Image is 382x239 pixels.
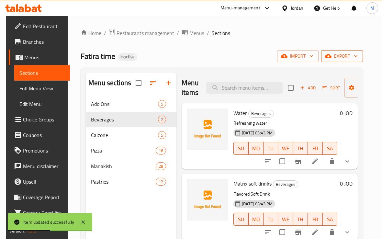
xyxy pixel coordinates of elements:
[251,144,261,153] span: MO
[91,178,156,186] div: Pastries
[284,81,298,95] span: Select section
[311,157,319,165] a: Edit menu item
[9,158,70,174] a: Menu disclaimer
[233,179,272,188] span: Matrix soft drinks
[158,116,166,123] div: items
[236,215,246,224] span: SU
[23,147,65,154] span: Promotions
[23,219,74,226] div: Item updated successfully
[118,54,137,60] span: Inactive
[298,83,318,93] span: Add item
[23,193,65,201] span: Coverage Report
[81,29,363,37] nav: breadcrumb
[86,158,176,174] div: Manakish28
[14,81,70,96] a: Full Menu View
[23,22,65,30] span: Edit Restaurant
[340,154,355,169] button: show more
[132,76,145,90] span: Select all sections
[187,179,228,221] img: Matrix soft drinks
[233,108,247,118] span: Water
[158,131,166,139] div: items
[220,4,260,12] div: Menu-management
[9,174,70,189] a: Upsell
[177,29,179,37] li: /
[23,162,65,170] span: Menu disclaimer
[290,154,306,169] button: Branch-specific-item
[23,116,65,123] span: Choice Groups
[161,75,176,91] button: Add section
[293,213,308,226] button: TH
[9,18,70,34] a: Edit Restaurant
[318,83,344,93] span: Sort items
[310,144,320,153] span: FR
[264,213,278,226] button: TU
[23,131,65,139] span: Coupons
[9,112,70,127] a: Choice Groups
[296,215,305,224] span: TH
[266,144,276,153] span: TU
[145,75,161,91] span: Sort sections
[296,144,305,153] span: TH
[310,215,320,224] span: FR
[249,213,264,226] button: MO
[88,78,131,88] h2: Menu sections
[278,213,293,226] button: WE
[117,29,174,37] span: Restaurants management
[23,38,65,46] span: Branches
[340,108,353,118] h6: 0 JOD
[9,50,70,65] a: Menus
[282,52,313,60] span: import
[273,180,298,188] div: Beverages
[156,179,166,185] span: 12
[86,174,176,189] div: Pastries12
[19,100,65,108] span: Edit Menu
[321,50,363,62] button: export
[291,5,303,12] div: Jordan
[322,84,340,92] span: Sort
[19,69,65,77] span: Sections
[9,34,70,50] a: Branches
[233,190,337,198] p: Flavored Soft Drink
[266,215,276,224] span: TU
[281,215,290,224] span: WE
[14,65,70,81] a: Sections
[311,228,319,236] a: Edit menu item
[91,100,158,108] div: Add Ons
[158,100,166,108] div: items
[86,127,176,143] div: Calzone5
[91,162,156,170] span: Manakish
[182,78,198,97] h2: Menu items
[158,101,166,107] span: 5
[343,228,351,236] svg: Show Choices
[9,205,70,221] a: Grocery Checklist
[189,29,204,37] span: Menus
[24,53,65,61] span: Menus
[207,29,209,37] li: /
[278,142,293,155] button: WE
[340,179,353,188] h6: 0 JOD
[298,83,318,93] button: Add
[206,82,283,94] input: search
[233,213,249,226] button: SU
[236,144,246,153] span: SU
[81,29,101,37] a: Home
[239,201,275,207] span: [DATE] 03:43 PM
[156,162,166,170] div: items
[156,148,166,154] span: 16
[275,154,289,168] span: Select to update
[86,143,176,158] div: Pizza16
[86,112,176,127] div: Beverages2
[323,213,338,226] button: SA
[109,29,174,37] a: Restaurants management
[23,178,65,186] span: Upsell
[81,49,115,63] span: Fatira time
[212,29,230,37] span: Sections
[23,209,65,217] span: Grocery Checklist
[9,143,70,158] a: Promotions
[91,116,158,123] span: Beverages
[249,142,264,155] button: MO
[187,108,228,150] img: Water
[277,50,319,62] button: import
